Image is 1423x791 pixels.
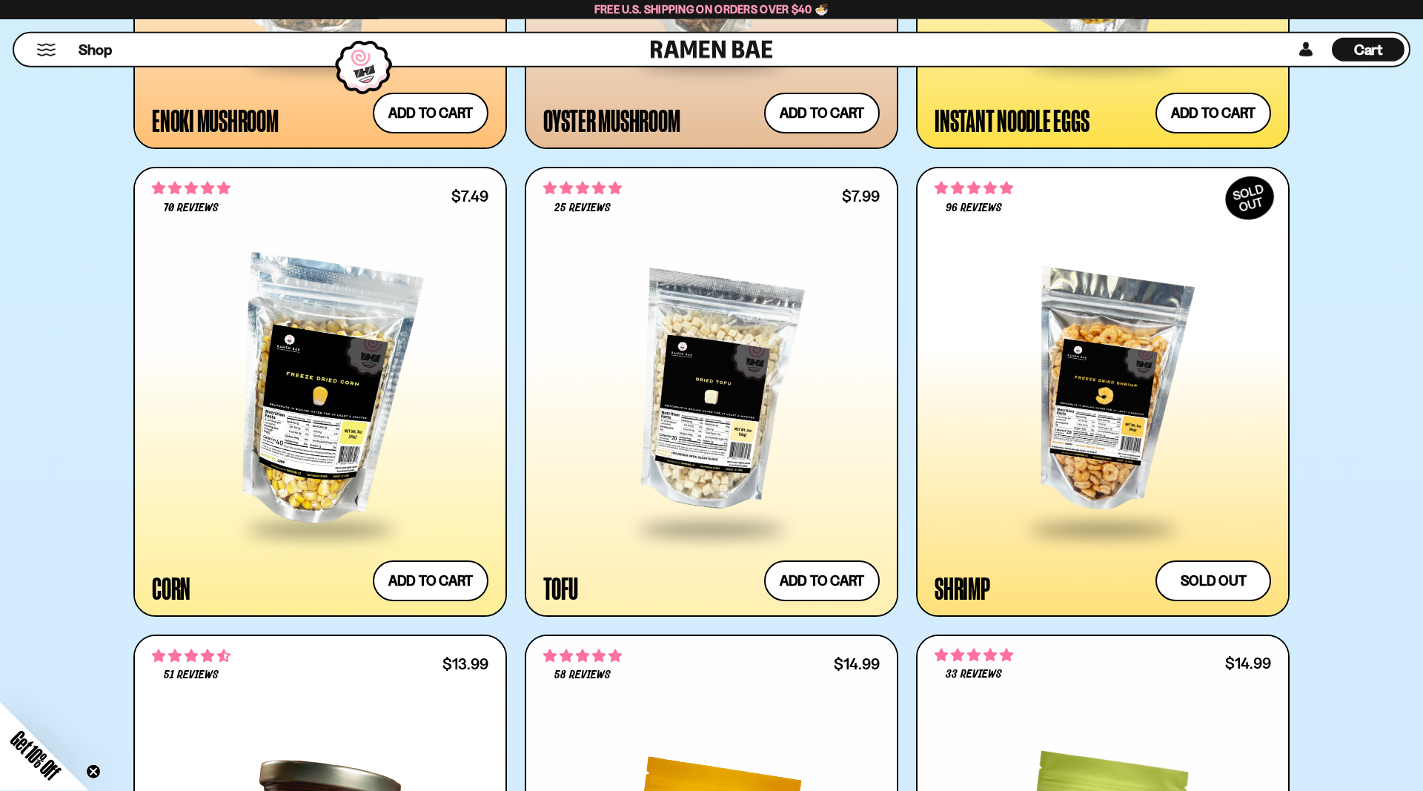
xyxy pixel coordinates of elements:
span: 5.00 stars [935,646,1013,665]
div: SOLD OUT [1218,168,1281,228]
div: $7.99 [842,189,880,203]
span: 33 reviews [946,669,1002,681]
div: Instant Noodle Eggs [935,107,1089,133]
div: Oyster Mushroom [543,107,680,133]
a: Shop [79,38,112,62]
div: $14.99 [834,657,880,671]
button: Add to cart [373,560,488,601]
div: Enoki Mushroom [152,107,279,133]
span: Get 10% Off [7,727,64,784]
div: Shrimp [935,575,990,601]
span: 58 reviews [554,669,611,681]
div: Corn [152,575,190,601]
a: 4.90 stars 70 reviews $7.49 Corn Add to cart [133,167,507,617]
a: 4.80 stars 25 reviews $7.99 Tofu Add to cart [525,167,898,617]
span: 4.83 stars [543,646,622,666]
div: Tofu [543,575,578,601]
button: Add to cart [373,93,488,133]
span: 25 reviews [554,202,611,214]
button: Sold out [1155,560,1271,601]
span: 4.90 stars [935,179,1013,198]
button: Mobile Menu Trigger [36,44,56,56]
button: Add to cart [764,93,880,133]
span: Cart [1354,41,1383,59]
div: $14.99 [1225,656,1271,670]
span: 4.90 stars [152,179,230,198]
span: 4.80 stars [543,179,622,198]
button: Add to cart [1155,93,1271,133]
div: $13.99 [442,657,488,671]
button: Add to cart [764,560,880,601]
span: 70 reviews [164,202,219,214]
span: 4.71 stars [152,646,230,666]
button: Close teaser [86,764,101,779]
a: SOLDOUT 4.90 stars 96 reviews Shrimp Sold out [916,167,1290,617]
div: $7.49 [451,189,488,203]
span: 96 reviews [946,202,1002,214]
div: Cart [1332,33,1404,66]
span: Free U.S. Shipping on Orders over $40 🍜 [594,2,829,16]
span: Shop [79,40,112,60]
span: 51 reviews [164,669,219,681]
